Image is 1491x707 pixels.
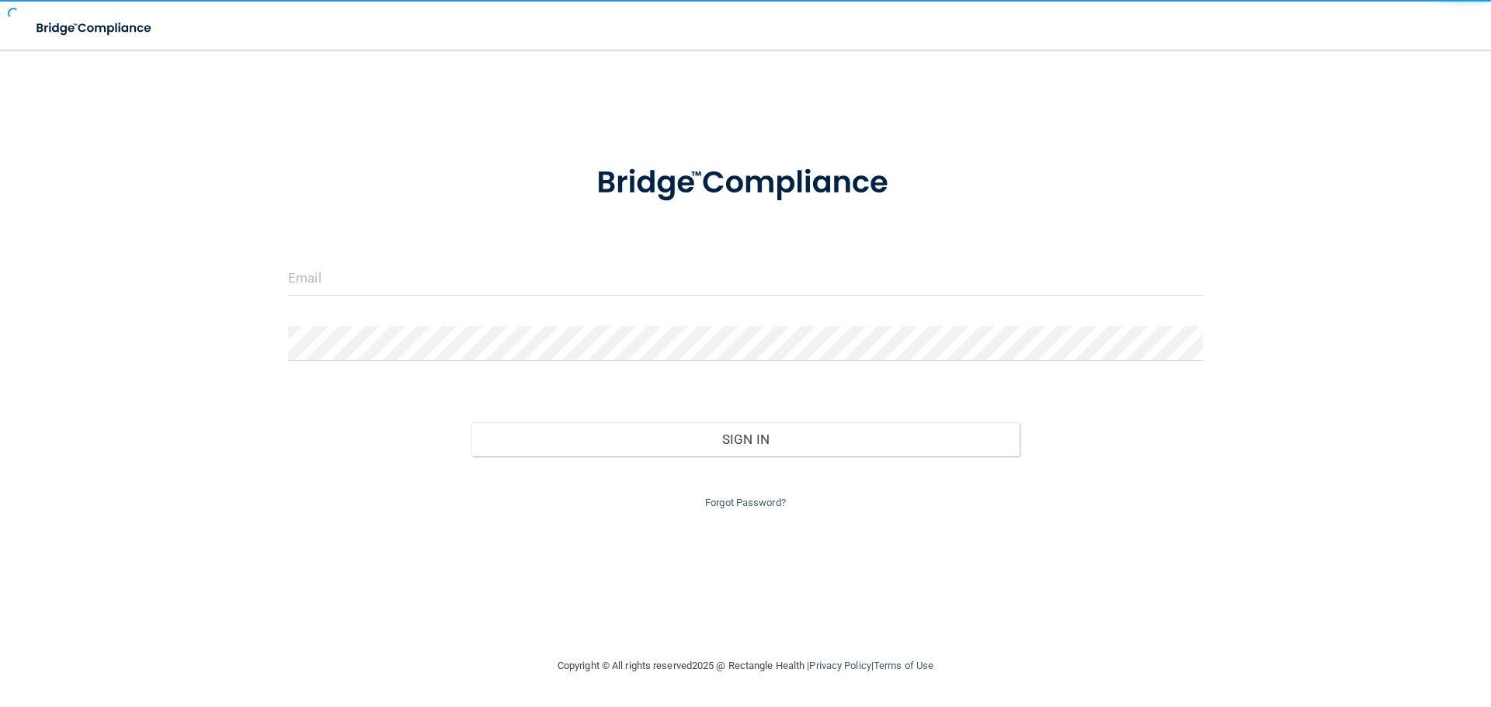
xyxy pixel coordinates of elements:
img: bridge_compliance_login_screen.278c3ca4.svg [23,12,166,44]
a: Terms of Use [874,660,933,671]
button: Sign In [471,422,1020,456]
img: bridge_compliance_login_screen.278c3ca4.svg [565,143,926,224]
div: Copyright © All rights reserved 2025 @ Rectangle Health | | [462,641,1029,691]
a: Privacy Policy [809,660,871,671]
a: Forgot Password? [705,497,786,508]
input: Email [288,261,1203,296]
